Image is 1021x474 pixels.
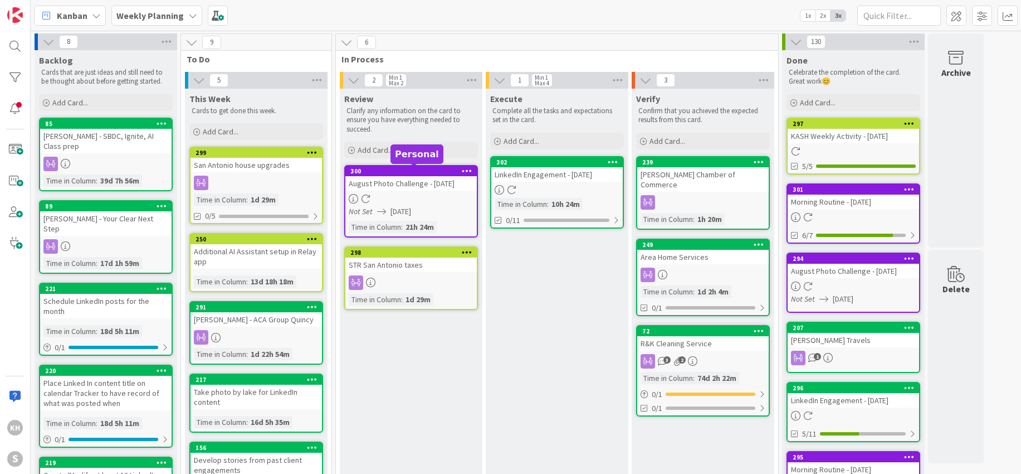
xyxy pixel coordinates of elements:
[190,312,322,327] div: [PERSON_NAME] - ACA Group Quincy
[358,145,393,155] span: Add Card...
[40,366,172,376] div: 220
[189,374,323,433] a: 217Take photo by lake for LinkedIn contentTime in Column:16d 5h 35m
[345,248,477,258] div: 298
[656,74,675,87] span: 3
[40,211,172,236] div: [PERSON_NAME] - Your Clear Next Step
[194,194,246,206] div: Time in Column
[802,161,813,172] span: 5/5
[642,158,769,166] div: 239
[96,175,97,187] span: :
[793,186,919,194] div: 301
[535,75,548,80] div: Min 1
[190,375,322,409] div: 217Take photo by lake for LinkedIn content
[642,241,769,249] div: 249
[637,326,769,351] div: 72R&K Cleaning Service
[401,221,403,233] span: :
[190,375,322,385] div: 217
[535,80,549,86] div: Max 4
[788,383,919,393] div: 296
[187,54,317,65] span: To Do
[190,158,322,172] div: San Antonio house upgrades
[693,372,695,384] span: :
[190,302,322,312] div: 291
[345,166,477,191] div: 300August Photo Challenge - [DATE]
[357,36,376,49] span: 6
[55,342,65,354] span: 0 / 1
[341,54,764,65] span: In Process
[43,257,96,269] div: Time in Column
[491,167,623,182] div: LinkedIn Engagement - [DATE]
[652,389,662,400] span: 0 / 1
[40,366,172,410] div: 220Place Linked In content title on calendar Tracker to have record of what was posted when
[800,98,836,108] span: Add Card...
[40,376,172,410] div: Place Linked In content title on calendar Tracker to have record of what was posted when
[786,253,920,313] a: 294August Photo Challenge - [DATE]Not Set[DATE]
[190,244,322,269] div: Additional AI Assistant setup in Relay app
[248,416,292,428] div: 16d 5h 35m
[695,213,725,225] div: 1h 20m
[786,382,920,442] a: 296LinkedIn Engagement - [DATE]5/11
[57,9,87,22] span: Kanban
[636,156,770,230] a: 239[PERSON_NAME] Chamber of CommerceTime in Column:1h 20m
[39,118,173,191] a: 85[PERSON_NAME] - SBDC, Ignite, AI Class prepTime in Column:39d 7h 56m
[45,459,172,467] div: 219
[97,257,142,269] div: 17d 1h 59m
[246,416,248,428] span: :
[246,275,248,288] span: :
[196,444,322,452] div: 156
[663,356,671,364] span: 3
[636,325,770,417] a: 72R&K Cleaning ServiceTime in Column:74d 2h 22m0/10/1
[43,325,96,337] div: Time in Column
[40,284,172,294] div: 221
[814,353,821,360] span: 1
[506,215,520,226] span: 0/11
[389,75,402,80] div: Min 1
[788,119,919,143] div: 297KASH Weekly Activity - [DATE]
[390,206,411,217] span: [DATE]
[45,367,172,375] div: 220
[638,107,768,125] p: Confirm that you achieved the expected results from this card.
[641,286,693,298] div: Time in Column
[815,10,831,21] span: 2x
[695,372,739,384] div: 74d 2h 22m
[788,185,919,195] div: 301
[190,385,322,409] div: Take photo by lake for LinkedIn content
[202,36,221,49] span: 9
[97,175,142,187] div: 39d 7h 56m
[504,136,539,146] span: Add Card...
[43,175,96,187] div: Time in Column
[492,107,622,125] p: Complete all the tasks and expectations set in the card.
[189,93,231,104] span: This Week
[788,393,919,408] div: LinkedIn Engagement - [DATE]
[652,302,662,314] span: 0/1
[97,417,142,429] div: 18d 5h 11m
[642,327,769,335] div: 72
[192,107,321,115] p: Cards to get done this week.
[641,213,693,225] div: Time in Column
[491,157,623,182] div: 302LinkedIn Engagement - [DATE]
[364,74,383,87] span: 2
[788,452,919,462] div: 295
[495,198,547,210] div: Time in Column
[190,148,322,158] div: 299
[637,157,769,167] div: 239
[678,356,686,364] span: 2
[45,202,172,210] div: 89
[652,403,662,414] span: 0/1
[401,293,403,306] span: :
[695,286,731,298] div: 1d 2h 4m
[637,157,769,192] div: 239[PERSON_NAME] Chamber of Commerce
[547,198,549,210] span: :
[788,254,919,264] div: 294
[637,388,769,402] div: 0/1
[55,434,65,446] span: 0 / 1
[196,149,322,157] div: 299
[496,158,623,166] div: 302
[788,195,919,209] div: Morning Routine - [DATE]
[189,147,323,224] a: 299San Antonio house upgradesTime in Column:1d 29m0/5
[941,66,971,79] div: Archive
[194,275,246,288] div: Time in Column
[786,118,920,175] a: 297KASH Weekly Activity - [DATE]5/5
[96,257,97,269] span: :
[395,149,439,159] h5: Personal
